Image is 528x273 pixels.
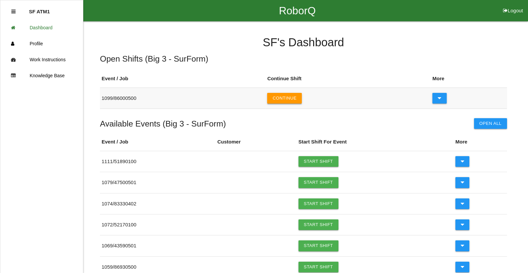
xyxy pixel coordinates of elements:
[298,262,338,272] a: Start Shift
[298,156,338,167] a: Start Shift
[298,240,338,251] a: Start Shift
[100,54,507,63] h5: Open Shifts ( Big 3 - SurForm )
[0,68,83,84] a: Knowledge Base
[0,20,83,36] a: Dashboard
[11,4,16,20] div: Close
[0,52,83,68] a: Work Instructions
[100,70,265,88] th: Event / Job
[265,70,431,88] th: Continue Shift
[100,36,507,49] h4: SF 's Dashboard
[100,119,226,128] h5: Available Events ( Big 3 - SurForm )
[100,172,216,193] td: 1079 / 47500501
[454,133,507,151] th: More
[298,177,338,188] a: Start Shift
[0,36,83,52] a: Profile
[100,88,265,109] td: 1099 / 86000500
[100,235,216,256] td: 1069 / 43590501
[474,118,507,129] button: Open All
[100,214,216,235] td: 1072 / 52170100
[29,4,50,14] p: SF ATM1
[100,151,216,172] td: 1111 / 51890100
[298,198,338,209] a: Start Shift
[100,193,216,214] td: 1074 / 83330402
[267,93,302,104] button: Continue
[216,133,296,151] th: Customer
[298,219,338,230] a: Start Shift
[297,133,454,151] th: Start Shift For Event
[100,133,216,151] th: Event / Job
[431,70,507,88] th: More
